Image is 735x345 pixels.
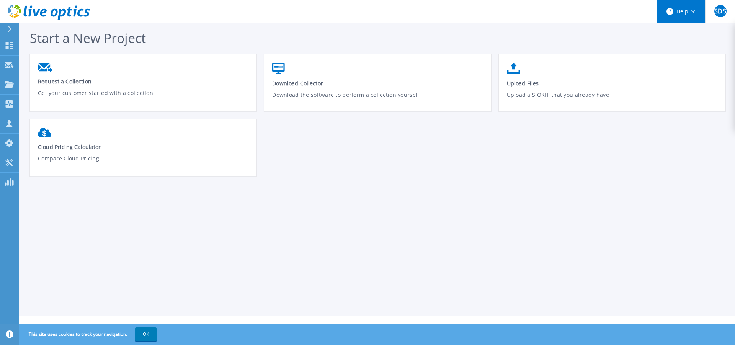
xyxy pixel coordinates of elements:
[21,327,157,341] span: This site uses cookies to track your navigation.
[714,8,726,14] span: SDS
[30,29,146,47] span: Start a New Project
[499,59,725,114] a: Upload FilesUpload a SIOKIT that you already have
[38,78,249,85] span: Request a Collection
[507,80,718,87] span: Upload Files
[30,124,256,178] a: Cloud Pricing CalculatorCompare Cloud Pricing
[507,91,718,108] p: Upload a SIOKIT that you already have
[38,143,249,150] span: Cloud Pricing Calculator
[38,89,249,106] p: Get your customer started with a collection
[135,327,157,341] button: OK
[272,91,483,108] p: Download the software to perform a collection yourself
[30,59,256,112] a: Request a CollectionGet your customer started with a collection
[264,59,491,114] a: Download CollectorDownload the software to perform a collection yourself
[38,154,249,172] p: Compare Cloud Pricing
[272,80,483,87] span: Download Collector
